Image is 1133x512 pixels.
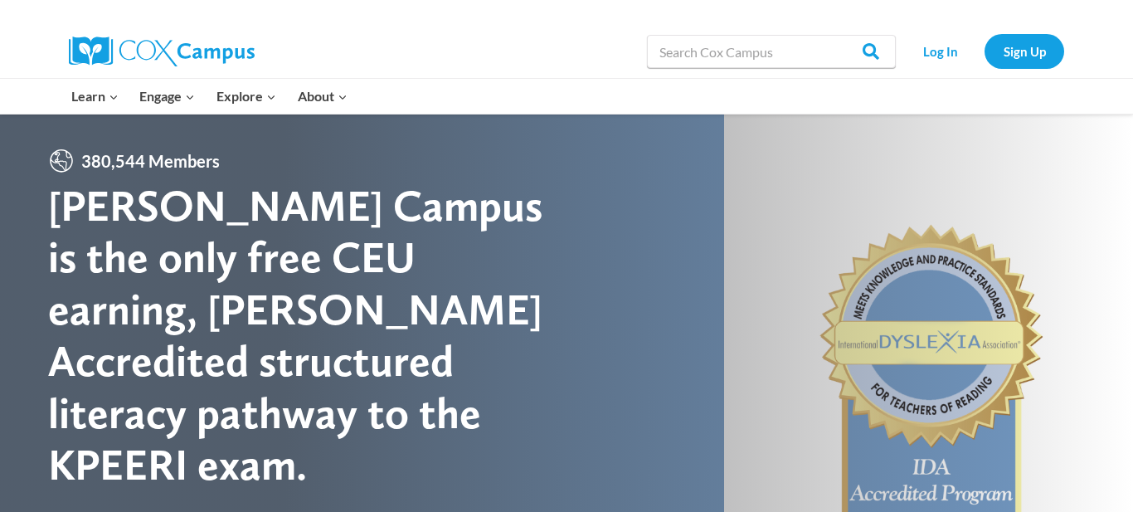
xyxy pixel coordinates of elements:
span: 380,544 Members [75,148,226,174]
span: Explore [216,85,276,107]
span: About [298,85,348,107]
a: Log In [904,34,976,68]
a: Sign Up [985,34,1064,68]
nav: Secondary Navigation [904,34,1064,68]
span: Learn [71,85,119,107]
nav: Primary Navigation [61,79,357,114]
span: Engage [139,85,195,107]
input: Search Cox Campus [647,35,896,68]
div: [PERSON_NAME] Campus is the only free CEU earning, [PERSON_NAME] Accredited structured literacy p... [48,180,566,490]
img: Cox Campus [69,37,255,66]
